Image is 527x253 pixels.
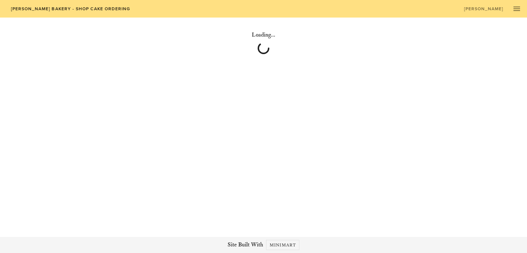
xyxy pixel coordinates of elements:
[269,242,296,248] span: Minimart
[464,6,504,11] span: [PERSON_NAME]
[6,4,135,14] a: [PERSON_NAME] Bakery - Shop Cake Ordering
[459,4,508,14] a: [PERSON_NAME]
[228,241,263,249] span: Site Built With
[266,240,299,250] a: Minimart
[10,6,130,11] span: [PERSON_NAME] Bakery - Shop Cake Ordering
[60,31,467,39] h4: Loading...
